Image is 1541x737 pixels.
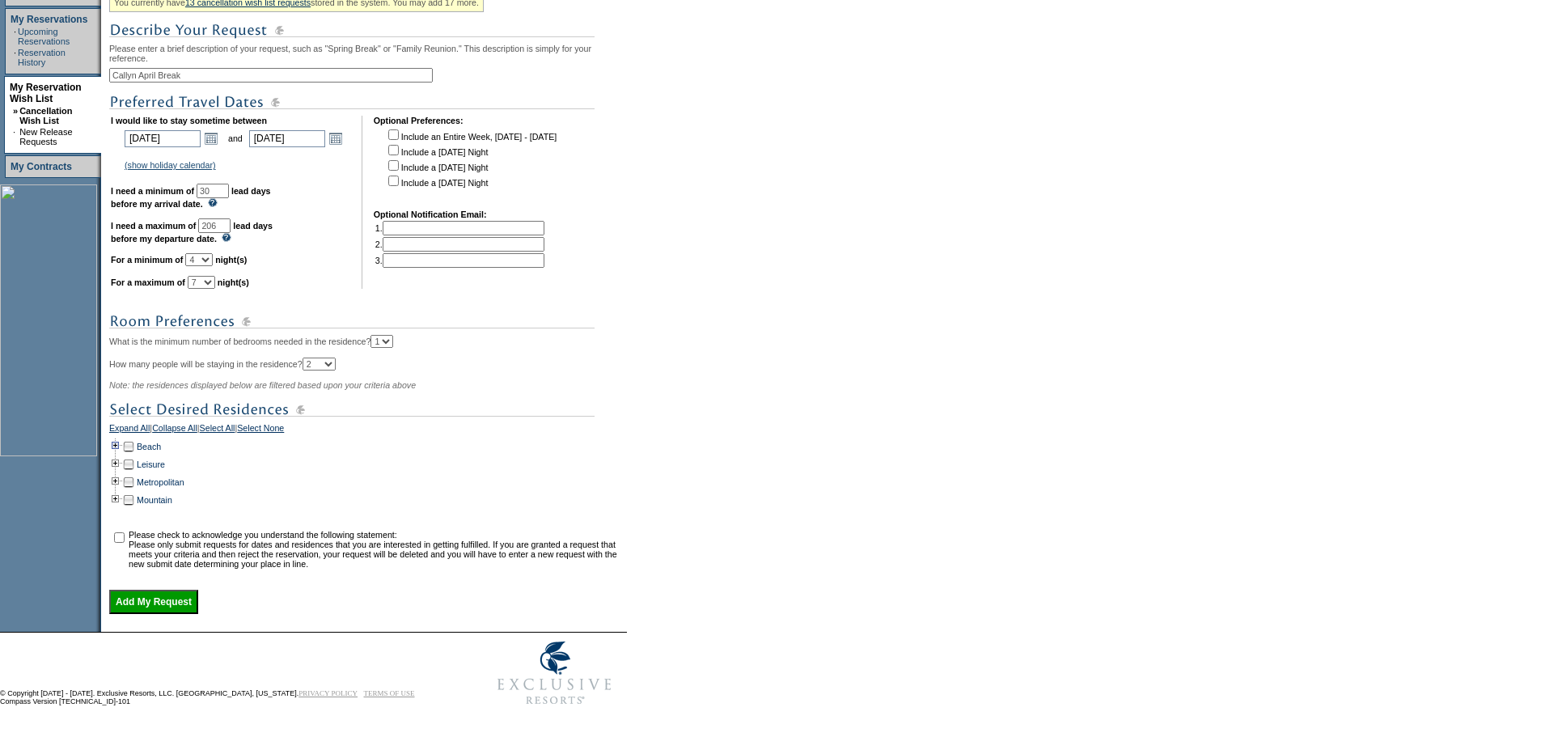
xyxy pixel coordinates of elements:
td: · [14,48,16,67]
a: My Contracts [11,161,72,172]
img: questionMark_lightBlue.gif [208,198,218,207]
td: and [226,127,245,150]
a: Select None [237,423,284,438]
img: Exclusive Resorts [482,633,627,714]
a: New Release Requests [19,127,72,146]
a: Leisure [137,460,165,469]
a: TERMS OF USE [364,689,415,697]
a: Open the calendar popup. [202,129,220,147]
b: lead days before my departure date. [111,221,273,244]
a: Reservation History [18,48,66,67]
a: PRIVACY POLICY [298,689,358,697]
b: Optional Notification Email: [374,210,487,219]
input: Date format: M/D/Y. Shortcut keys: [T] for Today. [UP] or [.] for Next Day. [DOWN] or [,] for Pre... [125,130,201,147]
a: Cancellation Wish List [19,106,72,125]
b: For a minimum of [111,255,183,265]
td: Include an Entire Week, [DATE] - [DATE] Include a [DATE] Night Include a [DATE] Night Include a [... [385,127,557,198]
a: Metropolitan [137,477,184,487]
img: questionMark_lightBlue.gif [222,233,231,242]
td: 3. [375,253,544,268]
b: » [13,106,18,116]
b: lead days before my arrival date. [111,186,271,209]
span: Note: the residences displayed below are filtered based upon your criteria above [109,380,416,390]
a: Mountain [137,495,172,505]
td: 1. [375,221,544,235]
a: (show holiday calendar) [125,160,216,170]
a: Collapse All [152,423,197,438]
td: Please check to acknowledge you understand the following statement: Please only submit requests f... [129,530,621,569]
a: Beach [137,442,161,451]
a: Expand All [109,423,150,438]
td: · [13,127,18,146]
b: I need a minimum of [111,186,194,196]
td: · [14,27,16,46]
a: Upcoming Reservations [18,27,70,46]
div: | | | [109,423,623,438]
a: Select All [200,423,235,438]
a: My Reservation Wish List [10,82,82,104]
a: My Reservations [11,14,87,25]
b: I need a maximum of [111,221,196,231]
a: Open the calendar popup. [327,129,345,147]
b: night(s) [215,255,247,265]
b: I would like to stay sometime between [111,116,267,125]
b: night(s) [218,277,249,287]
b: Optional Preferences: [374,116,464,125]
img: subTtlRoomPreferences.gif [109,311,595,332]
input: Date format: M/D/Y. Shortcut keys: [T] for Today. [UP] or [.] for Next Day. [DOWN] or [,] for Pre... [249,130,325,147]
input: Add My Request [109,590,198,614]
td: 2. [375,237,544,252]
b: For a maximum of [111,277,185,287]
